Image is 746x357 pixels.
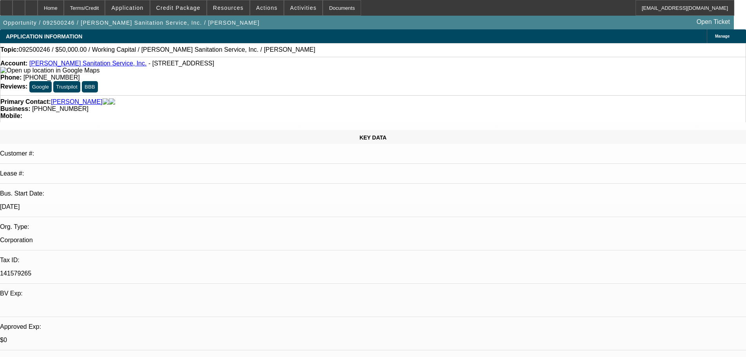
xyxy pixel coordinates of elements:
span: KEY DATA [359,134,387,141]
strong: Account: [0,60,27,67]
button: Credit Package [150,0,206,15]
strong: Reviews: [0,83,27,90]
button: Actions [250,0,284,15]
span: Opportunity / 092500246 / [PERSON_NAME] Sanitation Service, Inc. / [PERSON_NAME] [3,20,260,26]
a: Open Ticket [694,15,733,29]
span: - [STREET_ADDRESS] [148,60,214,67]
button: Google [29,81,52,92]
img: linkedin-icon.png [109,98,115,105]
img: Open up location in Google Maps [0,67,99,74]
span: Activities [290,5,317,11]
a: [PERSON_NAME] [51,98,103,105]
span: Credit Package [156,5,200,11]
span: Manage [715,34,730,38]
button: BBB [82,81,98,92]
strong: Primary Contact: [0,98,51,105]
span: 092500246 / $50,000.00 / Working Capital / [PERSON_NAME] Sanitation Service, Inc. / [PERSON_NAME] [19,46,315,53]
button: Resources [207,0,249,15]
strong: Phone: [0,74,22,81]
button: Activities [284,0,323,15]
span: Application [111,5,143,11]
span: APPLICATION INFORMATION [6,33,82,40]
strong: Business: [0,105,30,112]
strong: Topic: [0,46,19,53]
span: [PHONE_NUMBER] [23,74,80,81]
span: [PHONE_NUMBER] [32,105,89,112]
a: [PERSON_NAME] Sanitation Service, Inc. [29,60,147,67]
strong: Mobile: [0,112,22,119]
a: View Google Maps [0,67,99,74]
span: Resources [213,5,244,11]
img: facebook-icon.png [103,98,109,105]
span: Actions [256,5,278,11]
button: Application [105,0,149,15]
button: Trustpilot [53,81,80,92]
